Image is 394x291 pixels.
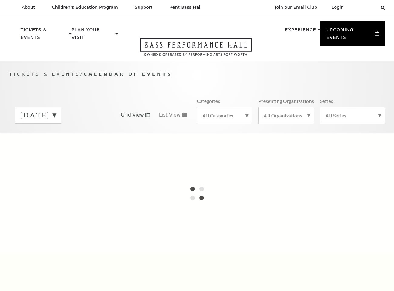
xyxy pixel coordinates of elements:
[325,112,380,119] label: All Series
[121,112,144,118] span: Grid View
[169,5,202,10] p: Rent Bass Hall
[52,5,118,10] p: Children's Education Program
[202,112,247,119] label: All Categories
[285,26,316,37] p: Experience
[135,5,152,10] p: Support
[20,110,56,120] label: [DATE]
[9,71,80,76] span: Tickets & Events
[72,26,114,45] p: Plan Your Visit
[320,98,333,104] p: Series
[197,98,220,104] p: Categories
[326,26,373,45] p: Upcoming Events
[159,112,181,118] span: List View
[22,5,35,10] p: About
[258,98,314,104] p: Presenting Organizations
[353,5,375,10] select: Select:
[84,71,172,76] span: Calendar of Events
[263,112,309,119] label: All Organizations
[9,70,385,78] p: /
[21,26,68,45] p: Tickets & Events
